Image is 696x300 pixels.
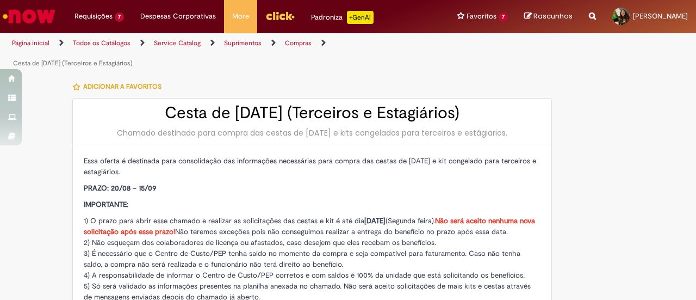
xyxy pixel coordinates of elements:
span: More [232,11,249,22]
span: 7 [115,13,124,22]
img: click_logo_yellow_360x200.png [265,8,295,24]
a: Página inicial [12,39,49,47]
a: Todos os Catálogos [73,39,130,47]
span: Rascunhos [533,11,573,21]
span: IMPORTANTE: [84,200,128,209]
a: Rascunhos [524,11,573,22]
span: Requisições [74,11,113,22]
span: PRAZO: 20/08 – 15/09 [84,183,156,193]
img: ServiceNow [1,5,57,27]
p: +GenAi [347,11,374,24]
span: 4) A responsabilidade de informar o Centro de Custo/PEP corretos e com saldos é 100% da unidade q... [84,271,525,280]
a: Suprimentos [224,39,262,47]
ul: Trilhas de página [8,33,456,74]
strong: [DATE] [364,216,386,225]
h2: Cesta de [DATE] (Terceiros e Estagiários) [84,104,540,122]
span: Adicionar a Favoritos [83,82,161,91]
span: Essa oferta é destinada para consolidação das informações necessárias para compra das cestas de [... [84,156,536,176]
span: 7 [499,13,508,22]
a: Cesta de [DATE] (Terceiros e Estagiários) [13,59,133,68]
span: 2) Não esqueçam dos colaboradores de licença ou afastados, caso desejem que eles recebam os benef... [84,238,436,247]
span: Despesas Corporativas [140,11,216,22]
div: Chamado destinado para compra das cestas de [DATE] e kits congelados para terceiros e estágiarios. [84,127,540,138]
span: 1) O prazo para abrir esse chamado e realizar as solicitações das cestas e kit é até dia (Segunda... [84,216,535,236]
span: [PERSON_NAME] [633,11,688,21]
button: Adicionar a Favoritos [72,75,167,98]
a: Service Catalog [154,39,201,47]
span: Favoritos [467,11,496,22]
a: Compras [285,39,312,47]
div: Padroniza [311,11,374,24]
span: 3) É necessário que o Centro de Custo/PEP tenha saldo no momento da compra e seja compatível para... [84,249,520,269]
